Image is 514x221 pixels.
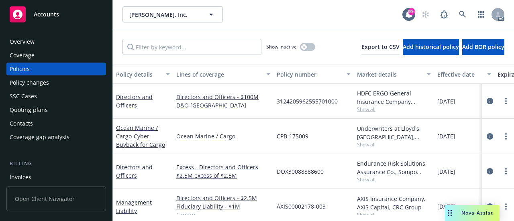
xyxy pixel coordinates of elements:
a: Overview [6,35,106,48]
a: Accounts [6,3,106,26]
a: Excess - Directors and Officers $2.5M excess of $2.5M [176,163,270,180]
div: Policy changes [10,76,49,89]
div: 99+ [408,8,415,15]
span: Export to CSV [361,43,400,51]
div: Underwriters at Lloyd's, [GEOGRAPHIC_DATA], [PERSON_NAME] of [GEOGRAPHIC_DATA], [PERSON_NAME] Cargo [357,124,431,141]
span: 3124205962555701000 [277,97,338,105]
a: more [501,96,511,106]
div: Lines of coverage [176,70,261,79]
a: Fiduciary Liability - $1M [176,202,270,211]
a: more [501,166,511,176]
a: Policies [6,63,106,75]
span: Nova Assist [461,209,493,216]
a: circleInformation [485,96,495,106]
input: Filter by keyword... [122,39,261,55]
div: Policies [10,63,30,75]
button: Policy number [273,65,354,84]
a: Policy changes [6,76,106,89]
span: Show all [357,141,431,148]
div: Policy number [277,70,342,79]
a: Ocean Marine / Cargo [116,124,165,148]
span: - Cyber Buyback for Cargo [116,132,165,148]
button: Nova Assist [445,205,500,221]
div: Invoices [10,171,31,184]
a: Coverage [6,49,106,62]
a: Directors and Officers [116,163,153,179]
span: Show all [357,176,431,183]
a: Quoting plans [6,103,106,116]
a: Directors and Officers [116,93,153,109]
a: Invoices [6,171,106,184]
button: Export to CSV [361,39,400,55]
span: [PERSON_NAME], Inc. [129,10,199,19]
a: Directors and Officers - $100M D&O [GEOGRAPHIC_DATA] [176,93,270,109]
a: SSC Cases [6,90,106,103]
span: Show inactive [266,43,297,50]
a: Coverage gap analysis [6,131,106,144]
div: Contacts [10,117,33,130]
a: circleInformation [485,166,495,176]
div: Effective date [437,70,482,79]
a: 1 more [176,211,270,219]
a: Search [455,6,471,22]
span: [DATE] [437,202,455,211]
a: Report a Bug [436,6,452,22]
button: Add BOR policy [462,39,504,55]
a: Directors and Officers - $2.5M [176,194,270,202]
div: Coverage gap analysis [10,131,69,144]
a: Switch app [473,6,489,22]
div: AXIS Insurance Company, AXIS Capital, CRC Group [357,195,431,211]
button: Effective date [434,65,494,84]
a: Management Liability [116,199,152,215]
a: circleInformation [485,202,495,211]
div: Endurance Risk Solutions Assurance Co., Sompo International, CRC Group [357,159,431,176]
button: Add historical policy [403,39,459,55]
div: Quoting plans [10,103,48,116]
span: [DATE] [437,132,455,140]
span: Add BOR policy [462,43,504,51]
span: Open Client Navigator [6,186,106,211]
div: Billing [6,160,106,168]
div: Drag to move [445,205,455,221]
a: more [501,132,511,141]
a: Ocean Marine / Cargo [176,132,270,140]
a: Start snowing [418,6,434,22]
button: Market details [354,65,434,84]
span: CPB-175009 [277,132,308,140]
div: Policy details [116,70,161,79]
div: Market details [357,70,422,79]
div: Overview [10,35,35,48]
span: [DATE] [437,97,455,105]
button: Lines of coverage [173,65,273,84]
a: more [501,202,511,211]
a: Contacts [6,117,106,130]
span: [DATE] [437,167,455,176]
a: circleInformation [485,132,495,141]
span: Add historical policy [403,43,459,51]
span: Show all [357,211,431,218]
div: HDFC ERGO General Insurance Company Limited, HDFC ERGO General Insurance Company Limited, Prudent... [357,89,431,106]
span: DOX30088888600 [277,167,324,176]
button: Policy details [113,65,173,84]
span: Accounts [34,11,59,18]
span: AXIS00002178-003 [277,202,326,211]
div: Coverage [10,49,35,62]
button: [PERSON_NAME], Inc. [122,6,223,22]
span: Show all [357,106,431,113]
div: SSC Cases [10,90,37,103]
